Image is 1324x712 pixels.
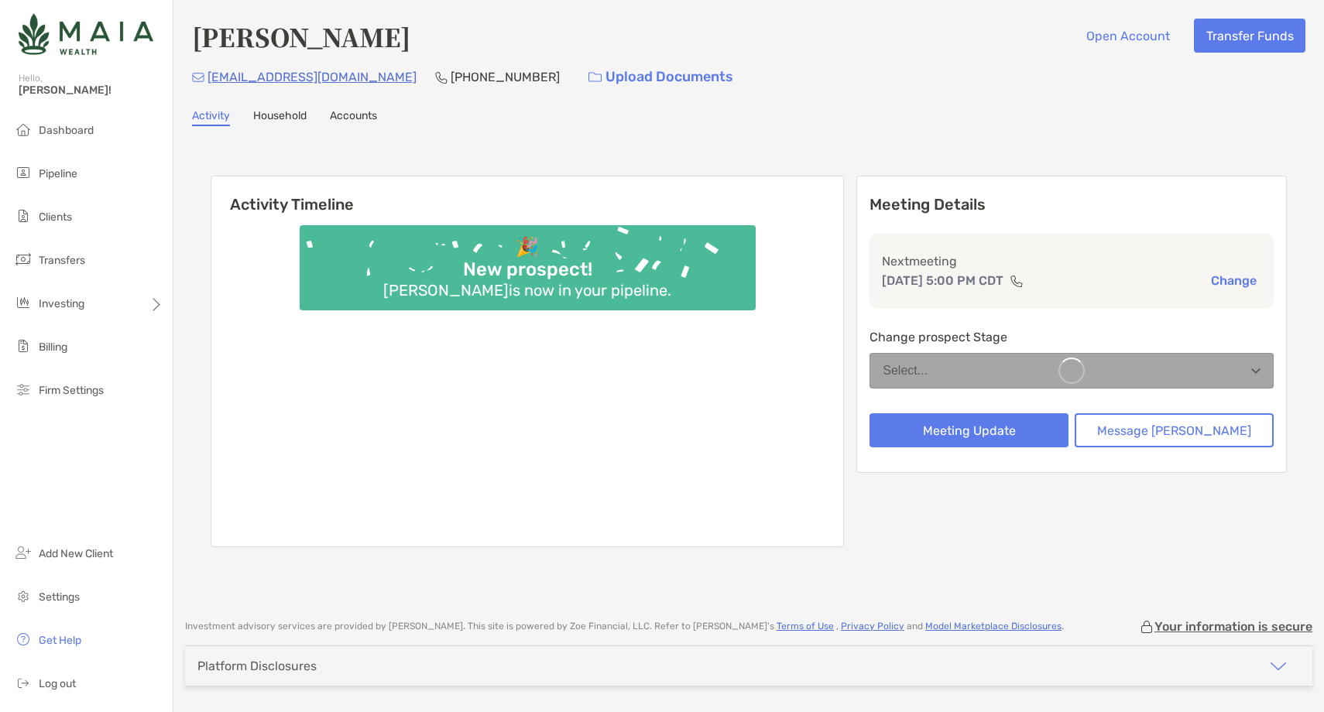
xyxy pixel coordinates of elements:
[1269,657,1288,676] img: icon arrow
[882,252,1261,271] p: Next meeting
[1206,272,1261,289] button: Change
[377,281,677,300] div: [PERSON_NAME] is now in your pipeline.
[192,109,230,126] a: Activity
[14,293,33,312] img: investing icon
[14,587,33,605] img: settings icon
[185,621,1064,632] p: Investment advisory services are provided by [PERSON_NAME] . This site is powered by Zoe Financia...
[14,673,33,692] img: logout icon
[882,271,1003,290] p: [DATE] 5:00 PM CDT
[14,207,33,225] img: clients icon
[14,380,33,399] img: firm-settings icon
[192,73,204,82] img: Email Icon
[1010,275,1024,287] img: communication type
[1194,19,1305,53] button: Transfer Funds
[208,67,417,87] p: [EMAIL_ADDRESS][DOMAIN_NAME]
[39,547,113,560] span: Add New Client
[509,236,545,258] div: 🎉
[253,109,307,126] a: Household
[870,195,1274,214] p: Meeting Details
[14,543,33,562] img: add_new_client icon
[39,677,76,690] span: Log out
[1074,19,1182,53] button: Open Account
[330,109,377,126] a: Accounts
[39,124,94,137] span: Dashboard
[39,211,72,224] span: Clients
[39,167,77,180] span: Pipeline
[39,254,85,267] span: Transfers
[197,659,317,673] div: Platform Disclosures
[14,337,33,355] img: billing icon
[14,250,33,269] img: transfers icon
[39,297,84,310] span: Investing
[19,84,163,97] span: [PERSON_NAME]!
[777,621,834,632] a: Terms of Use
[14,630,33,649] img: get-help icon
[457,258,599,281] div: New prospect!
[19,6,153,62] img: Zoe Logo
[451,67,560,87] p: [PHONE_NUMBER]
[870,413,1068,447] button: Meeting Update
[14,120,33,139] img: dashboard icon
[588,72,602,83] img: button icon
[39,634,81,647] span: Get Help
[39,384,104,397] span: Firm Settings
[578,60,743,94] a: Upload Documents
[14,163,33,182] img: pipeline icon
[1154,619,1312,634] p: Your information is secure
[435,71,448,84] img: Phone Icon
[841,621,904,632] a: Privacy Policy
[925,621,1062,632] a: Model Marketplace Disclosures
[211,176,843,214] h6: Activity Timeline
[39,341,67,354] span: Billing
[192,19,410,54] h4: [PERSON_NAME]
[1075,413,1274,447] button: Message [PERSON_NAME]
[39,590,80,604] span: Settings
[300,225,756,297] img: Confetti
[870,327,1274,347] p: Change prospect Stage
